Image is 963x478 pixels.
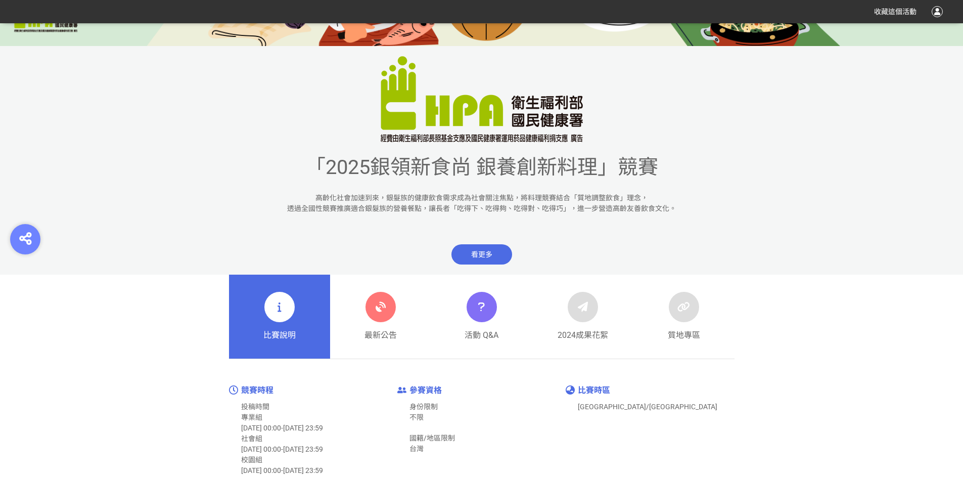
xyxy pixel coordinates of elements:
img: icon-enter-limit.61bcfae.png [397,387,406,394]
span: - [281,424,283,432]
span: 收藏這個活動 [874,8,916,16]
span: - [281,466,283,474]
a: 2024成果花絮 [532,275,633,359]
span: 質地專區 [668,329,700,341]
span: [GEOGRAPHIC_DATA]/[GEOGRAPHIC_DATA] [578,403,717,411]
span: 校園組 [241,456,262,464]
img: 「2025銀領新食尚 銀養創新料理」競賽 [381,56,583,142]
span: 台灣 [409,445,424,453]
a: 活動 Q&A [431,275,532,359]
a: 質地專區 [633,275,735,359]
img: icon-timezone.9e564b4.png [566,385,575,395]
span: 專業組 [241,413,262,421]
a: 「2025銀領新食尚 銀養創新料理」競賽 [305,169,658,175]
span: 看更多 [451,244,512,265]
span: [DATE] 00:00 [241,466,281,474]
a: 比賽說明 [229,275,330,359]
img: icon-time.04e13fc.png [229,385,238,395]
span: 比賽說明 [263,329,296,341]
span: 國籍/地區限制 [409,434,455,442]
span: [DATE] 00:00 [241,424,281,432]
span: 競賽時程 [241,385,273,395]
span: 身份限制 [409,403,438,411]
a: 最新公告 [330,275,431,359]
span: 2024成果花絮 [558,329,608,341]
span: 參賽資格 [409,385,442,395]
span: 活動 Q&A [465,329,498,341]
span: [DATE] 00:00 [241,445,281,453]
span: 投稿時間 [241,403,269,411]
span: 「2025銀領新食尚 銀養創新料理」競賽 [305,155,658,179]
span: 比賽時區 [578,385,610,395]
span: [DATE] 23:59 [283,445,323,453]
span: 最新公告 [364,329,397,341]
span: - [281,445,283,453]
span: 社會組 [241,434,262,443]
span: [DATE] 23:59 [283,466,323,474]
span: 不限 [409,413,424,421]
span: [DATE] 23:59 [283,424,323,432]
